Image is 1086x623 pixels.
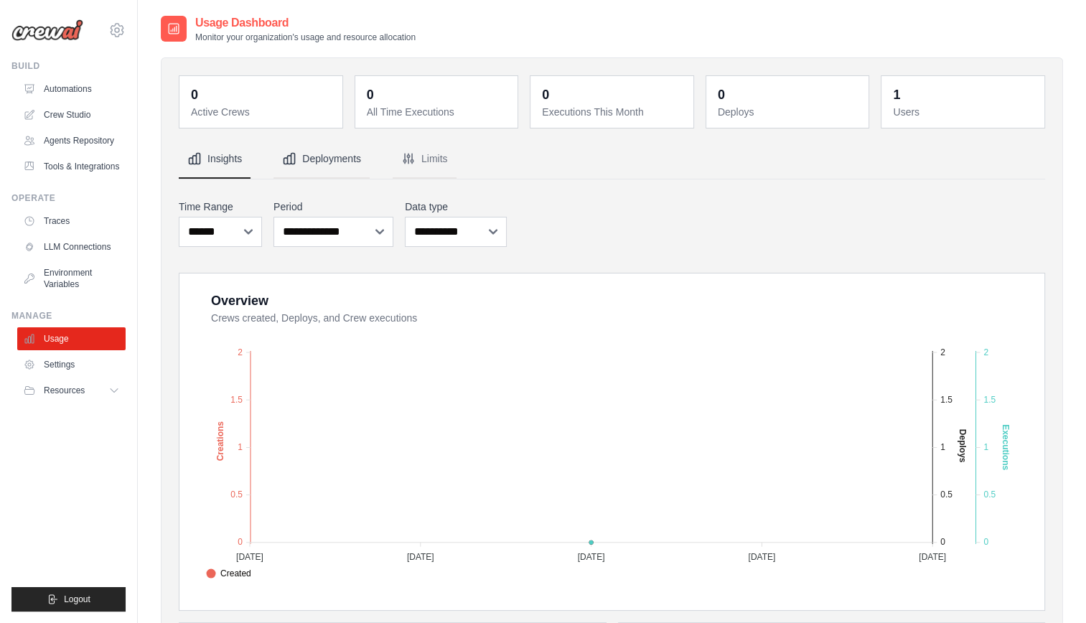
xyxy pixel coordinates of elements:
[940,442,945,452] tspan: 1
[230,489,243,500] tspan: 0.5
[940,489,952,500] tspan: 0.5
[273,140,370,179] button: Deployments
[238,347,243,357] tspan: 2
[919,551,946,561] tspan: [DATE]
[940,394,952,404] tspan: 1.5
[578,551,605,561] tspan: [DATE]
[17,103,126,126] a: Crew Studio
[191,105,334,119] dt: Active Crews
[230,394,243,404] tspan: 1.5
[238,537,243,547] tspan: 0
[405,200,507,214] label: Data type
[17,155,126,178] a: Tools & Integrations
[983,489,996,500] tspan: 0.5
[179,140,1045,179] nav: Tabs
[195,32,416,43] p: Monitor your organization's usage and resource allocation
[393,140,457,179] button: Limits
[44,385,85,396] span: Resources
[367,105,510,119] dt: All Time Executions
[748,551,775,561] tspan: [DATE]
[236,551,263,561] tspan: [DATE]
[206,567,251,580] span: Created
[542,105,685,119] dt: Executions This Month
[983,537,988,547] tspan: 0
[940,537,945,547] tspan: 0
[11,310,126,322] div: Manage
[17,129,126,152] a: Agents Repository
[191,85,198,105] div: 0
[11,19,83,41] img: Logo
[542,85,549,105] div: 0
[179,200,262,214] label: Time Range
[273,200,393,214] label: Period
[238,442,243,452] tspan: 1
[11,587,126,612] button: Logout
[211,311,1027,325] dt: Crews created, Deploys, and Crew executions
[17,235,126,258] a: LLM Connections
[11,60,126,72] div: Build
[17,210,126,233] a: Traces
[718,105,861,119] dt: Deploys
[958,428,968,462] text: Deploys
[179,140,251,179] button: Insights
[407,551,434,561] tspan: [DATE]
[215,421,225,461] text: Creations
[940,347,945,357] tspan: 2
[64,594,90,605] span: Logout
[17,327,126,350] a: Usage
[11,192,126,204] div: Operate
[1001,424,1011,470] text: Executions
[17,379,126,402] button: Resources
[893,105,1036,119] dt: Users
[211,291,268,311] div: Overview
[893,85,900,105] div: 1
[195,14,416,32] h2: Usage Dashboard
[367,85,374,105] div: 0
[718,85,725,105] div: 0
[983,347,988,357] tspan: 2
[983,442,988,452] tspan: 1
[17,353,126,376] a: Settings
[17,78,126,100] a: Automations
[983,394,996,404] tspan: 1.5
[17,261,126,296] a: Environment Variables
